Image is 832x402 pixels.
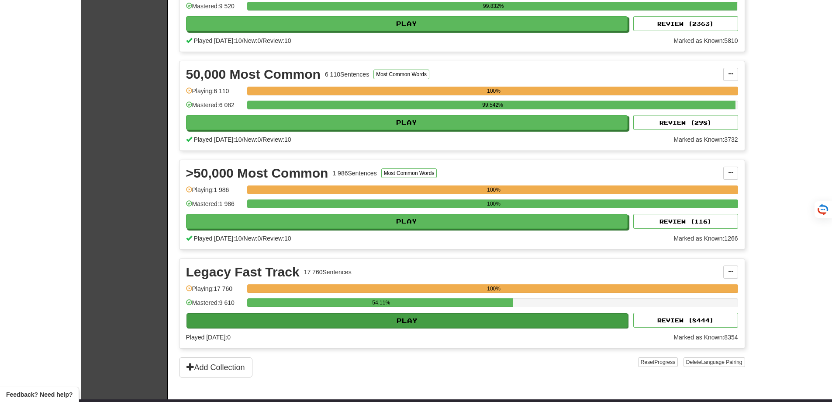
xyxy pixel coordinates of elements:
[250,101,736,109] div: 99.542%
[193,136,242,143] span: Played [DATE]: 10
[701,359,742,365] span: Language Pairing
[250,284,738,293] div: 100%
[186,266,300,279] div: Legacy Fast Track
[633,115,738,130] button: Review (298)
[186,87,243,101] div: Playing: 6 110
[179,357,252,378] button: Add Collection
[633,313,738,328] button: Review (8444)
[186,313,628,328] button: Play
[186,16,628,31] button: Play
[242,136,244,143] span: /
[186,298,243,313] div: Mastered: 9 610
[186,68,321,81] div: 50,000 Most Common
[261,136,262,143] span: /
[381,168,437,178] button: Most Common Words
[673,234,738,243] div: Marked as Known: 1266
[638,357,678,367] button: ResetProgress
[673,36,738,45] div: Marked as Known: 5810
[250,185,738,194] div: 100%
[250,199,738,208] div: 100%
[186,334,231,341] span: Played [DATE]: 0
[262,37,291,44] span: Review: 10
[332,169,376,178] div: 1 986 Sentences
[242,37,244,44] span: /
[250,87,738,95] div: 100%
[186,199,243,214] div: Mastered: 1 986
[633,214,738,229] button: Review (116)
[633,16,738,31] button: Review (2363)
[304,268,352,276] div: 17 760 Sentences
[186,214,628,229] button: Play
[673,135,738,144] div: Marked as Known: 3732
[261,235,262,242] span: /
[244,136,261,143] span: New: 0
[325,70,369,79] div: 6 110 Sentences
[244,37,261,44] span: New: 0
[244,235,261,242] span: New: 0
[193,37,242,44] span: Played [DATE]: 10
[373,70,429,79] button: Most Common Words
[684,357,745,367] button: DeleteLanguage Pairing
[250,298,513,307] div: 54.11%
[186,284,243,299] div: Playing: 17 760
[186,101,243,115] div: Mastered: 6 082
[186,185,243,200] div: Playing: 1 986
[262,136,291,143] span: Review: 10
[261,37,262,44] span: /
[654,359,675,365] span: Progress
[186,2,243,16] div: Mastered: 9 520
[193,235,242,242] span: Played [DATE]: 10
[250,2,737,10] div: 99.832%
[6,390,72,399] span: Open feedback widget
[673,333,738,342] div: Marked as Known: 8354
[186,167,328,180] div: >50,000 Most Common
[242,235,244,242] span: /
[262,235,291,242] span: Review: 10
[186,115,628,130] button: Play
